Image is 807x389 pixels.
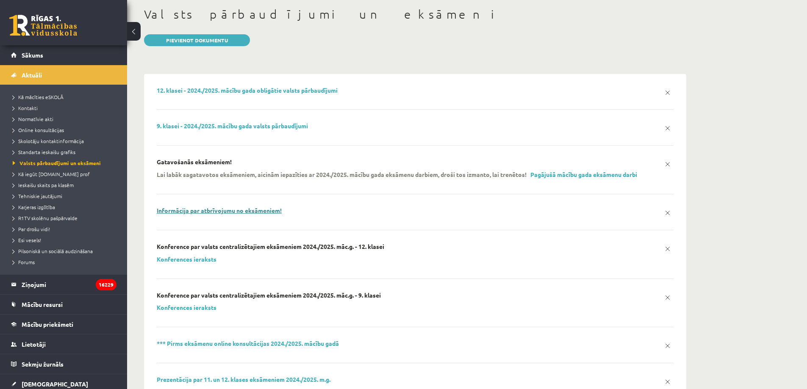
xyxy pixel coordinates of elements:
span: Skolotāju kontaktinformācija [13,138,84,144]
span: Valsts pārbaudījumi un eksāmeni [13,160,101,166]
a: x [662,87,674,99]
a: Rīgas 1. Tālmācības vidusskola [9,15,77,36]
a: Normatīvie akti [13,115,119,123]
legend: Ziņojumi [22,275,116,294]
a: Tehniskie jautājumi [13,192,119,200]
span: Pilsoniskā un sociālā audzināšana [13,248,93,254]
a: Pilsoniskā un sociālā audzināšana [13,247,119,255]
a: x [662,207,674,219]
a: *** Pirms eksāmenu online konsultācijas 2024./2025. mācību gadā [157,339,339,347]
a: Kā mācīties eSKOLĀ [13,93,119,101]
a: Pievienot dokumentu [144,34,250,46]
span: R1TV skolēnu pašpārvalde [13,215,78,221]
a: Kontakti [13,104,119,112]
a: Konferences ieraksts [157,255,216,263]
a: Valsts pārbaudījumi un eksāmeni [13,159,119,167]
a: Aktuāli [11,65,116,85]
p: Konference par valsts centralizētajiem eksāmeniem 2024./2025. māc.g. - 9. klasei [157,292,381,299]
a: Standarta ieskaišu grafiks [13,148,119,156]
a: Mācību resursi [11,295,116,314]
a: Konferences ieraksts [157,303,216,311]
span: Esi vesels! [13,237,41,243]
a: R1TV skolēnu pašpārvalde [13,214,119,222]
a: 12. klasei - 2024./2025. mācību gada obligātie valsts pārbaudījumi [157,86,338,94]
a: x [662,122,674,134]
span: Par drošu vidi! [13,226,50,232]
a: Sākums [11,45,116,65]
span: Standarta ieskaišu grafiks [13,149,75,155]
span: Mācību priekšmeti [22,320,73,328]
i: 16229 [96,279,116,290]
span: [DEMOGRAPHIC_DATA] [22,380,88,388]
span: Lietotāji [22,340,46,348]
h1: Valsts pārbaudījumi un eksāmeni [144,7,686,22]
p: Gatavošanās eksāmeniem! [157,158,232,166]
a: x [662,292,674,303]
a: x [662,158,674,170]
a: x [662,243,674,255]
a: Par drošu vidi! [13,225,119,233]
span: Sākums [22,51,43,59]
a: Karjeras izglītība [13,203,119,211]
a: Pagājušā mācību gada eksāmenu darbi [530,171,637,178]
span: Forums [13,259,35,265]
a: x [662,376,674,388]
a: Sekmju žurnāls [11,354,116,374]
span: Tehniskie jautājumi [13,193,62,199]
a: Kā iegūt [DOMAIN_NAME] prof [13,170,119,178]
a: Forums [13,258,119,266]
span: Online konsultācijas [13,127,64,133]
span: Kā mācīties eSKOLĀ [13,94,64,100]
span: Ieskaišu skaits pa klasēm [13,182,74,188]
a: Online konsultācijas [13,126,119,134]
a: Lietotāji [11,334,116,354]
span: Sekmju žurnāls [22,360,64,368]
span: Normatīvie akti [13,116,53,122]
a: Skolotāju kontaktinformācija [13,137,119,145]
a: Ieskaišu skaits pa klasēm [13,181,119,189]
span: Kā iegūt [DOMAIN_NAME] prof [13,171,90,177]
span: Kontakti [13,105,38,111]
p: Lai labāk sagatavotos eksāmeniem, aicinām iepazīties ar 2024./2025. mācību gada eksāmenu darbiem,... [157,171,527,178]
a: Ziņojumi16229 [11,275,116,294]
a: Informācija par atbrīvojumu no eksāmeniem! [157,207,282,214]
span: Karjeras izglītība [13,204,55,210]
a: Prezentācija par 11. un 12. klases eksāmeniem 2024./2025. m.g. [157,375,330,383]
p: Konference par valsts centralizētajiem eksāmeniem 2024./2025. māc.g. - 12. klasei [157,243,384,250]
span: Mācību resursi [22,301,63,308]
a: Esi vesels! [13,236,119,244]
a: 9. klasei - 2024./2025. mācību gada valsts pārbaudījumi [157,122,308,130]
a: x [662,340,674,352]
span: Aktuāli [22,71,42,79]
a: Mācību priekšmeti [11,315,116,334]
